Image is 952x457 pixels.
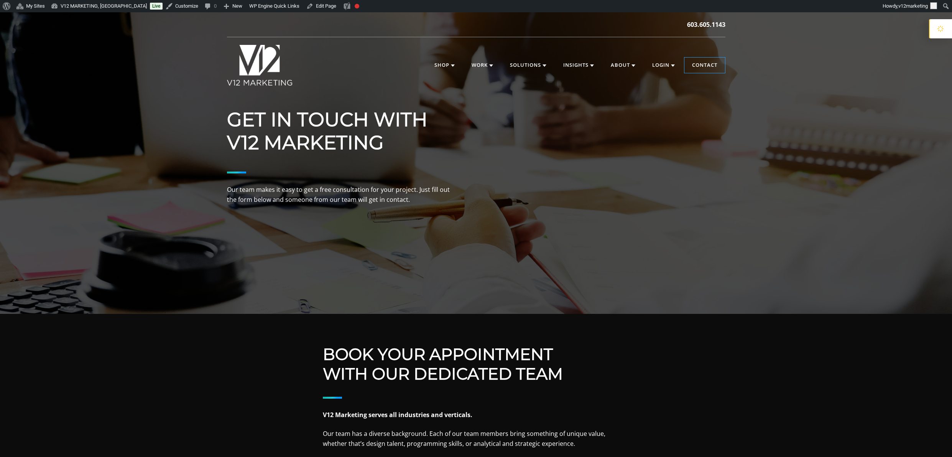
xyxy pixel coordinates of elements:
a: Work [464,58,501,73]
strong: V12 Marketing serves all industries and verticals. [323,411,472,419]
a: Insights [556,58,602,73]
a: 603.605.1143 [687,20,725,29]
p: Our team has a diverse background. Each of our team members bring something of unique value, whet... [323,429,630,449]
a: Live [150,3,163,10]
a: Contact [684,58,725,73]
a: Login [645,58,682,73]
img: V12 MARKETING Logo New Hampshire Marketing Agency [227,45,293,86]
div: Focus keyphrase not set [355,4,359,8]
p: Our team makes it easy to get a free consultation for your project. Just fill out the form below ... [227,185,457,205]
a: About [603,58,643,73]
a: Shop [427,58,462,73]
h1: Get in Touch with V12 Marketing [227,108,457,154]
a: Solutions [502,58,554,73]
span: v12marketing [898,3,928,9]
h2: Book Your Appointment With Our Dedicated Team [323,345,630,383]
